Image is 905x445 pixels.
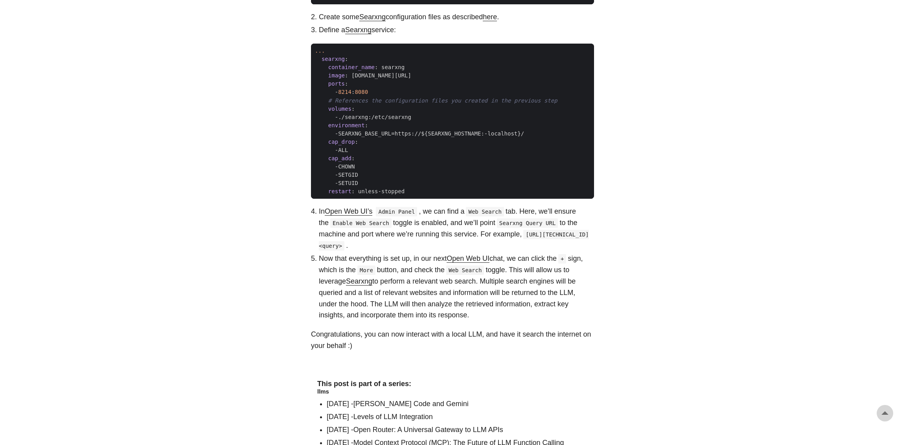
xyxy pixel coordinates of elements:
span: restart [328,188,351,194]
span: [DOMAIN_NAME][URL] [351,72,411,79]
code: Enable Web Search [330,218,392,228]
a: [PERSON_NAME] Code and Gemini [353,400,469,408]
span: : [351,106,355,112]
li: Create some configuration files as described . [319,11,594,23]
span: CHOWN [338,163,355,170]
code: More [357,266,375,275]
a: Levels of LLM Integration [353,413,433,421]
li: [DATE] - [327,424,588,436]
a: Searxng [346,277,372,285]
span: ./searxng:/etc/searxng [338,114,411,120]
span: : [345,56,348,62]
span: SETUID [338,180,358,186]
span: searxng [381,64,405,70]
span: container_name [328,64,375,70]
span: searxng [322,56,345,62]
span: ALL [338,147,348,153]
span: 8214 [338,89,351,95]
li: [DATE] - [327,398,588,410]
span: - [311,113,415,121]
span: - [311,88,372,96]
li: In , we can find a tab. Here, we’ll ensure the toggle is enabled, and we’ll point to the machine ... [319,206,594,251]
code: Web Search [466,207,504,216]
span: - [311,146,352,154]
span: environment [328,122,365,128]
span: SEARXNG_BASE_URL=https://${SEARXNG_HOSTNAME:-localhost}/ [338,130,524,137]
span: cap_drop [328,139,355,145]
a: Open Router: A Universal Gateway to LLM APIs [353,426,503,434]
span: # References the configuration files you created in the previous step [328,97,557,104]
span: volumes [328,106,351,112]
span: - [311,171,362,179]
span: cap_add [328,155,351,161]
code: Admin Panel [376,207,417,216]
code: + [558,254,566,264]
span: : [351,89,355,95]
a: go to top [877,405,893,421]
span: : [351,188,355,194]
code: Searxng Query URL [497,218,558,228]
span: : [355,139,358,145]
code: [URL][TECHNICAL_ID]<query> [319,230,589,251]
h4: This post is part of a series: [317,380,588,388]
li: Now that everything is set up, in our next chat, we can click the sign, which is the button, and ... [319,253,594,321]
span: : [345,72,348,79]
span: : [351,155,355,161]
code: Web Search [446,266,484,275]
span: 8080 [355,89,368,95]
a: Searxng [359,13,386,21]
span: : [365,122,368,128]
span: - [311,130,528,138]
li: Define a service: [319,24,594,36]
span: image [328,72,345,79]
a: Open Web UI’s [325,207,372,215]
span: - [311,179,362,187]
span: ports [328,81,345,87]
a: llms [317,388,329,395]
span: - [311,163,359,171]
span: unless-stopped [358,188,405,194]
li: [DATE] - [327,411,588,423]
span: SETGID [338,172,358,178]
p: Congratulations, you can now interact with a local LLM, and have it search the internet on your b... [311,329,594,352]
a: Open Web UI [447,255,489,262]
a: Searxng [345,26,372,34]
span: : [375,64,378,70]
span: ... [315,48,325,54]
a: here [483,13,497,21]
span: : [345,81,348,87]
